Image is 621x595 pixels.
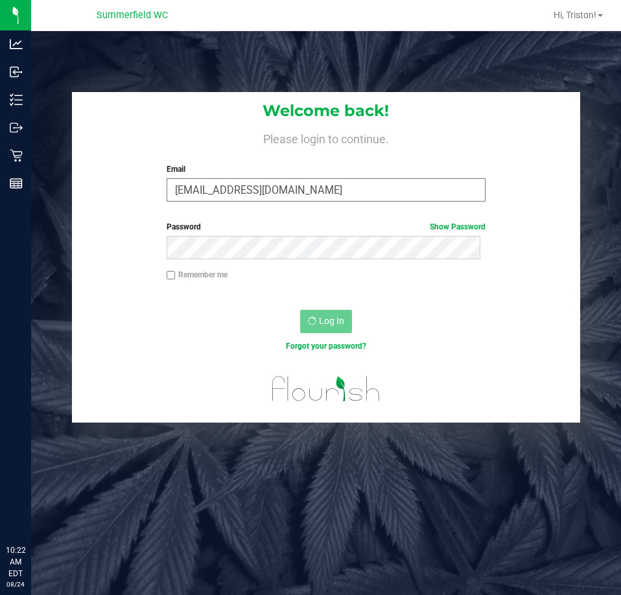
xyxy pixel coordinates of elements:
h1: Welcome back! [72,102,580,119]
inline-svg: Outbound [10,121,23,134]
a: Forgot your password? [286,342,366,351]
h4: Please login to continue. [72,130,580,145]
p: 10:22 AM EDT [6,544,25,579]
inline-svg: Retail [10,149,23,162]
inline-svg: Inventory [10,93,23,106]
span: Hi, Triston! [554,10,596,20]
inline-svg: Reports [10,177,23,190]
span: Summerfield WC [97,10,168,21]
button: Log In [300,310,352,333]
p: 08/24 [6,579,25,589]
inline-svg: Inbound [10,65,23,78]
inline-svg: Analytics [10,38,23,51]
span: Log In [319,316,344,326]
label: Email [167,163,486,175]
span: Password [167,222,201,231]
img: flourish_logo.svg [263,366,390,412]
label: Remember me [167,269,228,281]
input: Remember me [167,271,176,280]
a: Show Password [430,222,486,231]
